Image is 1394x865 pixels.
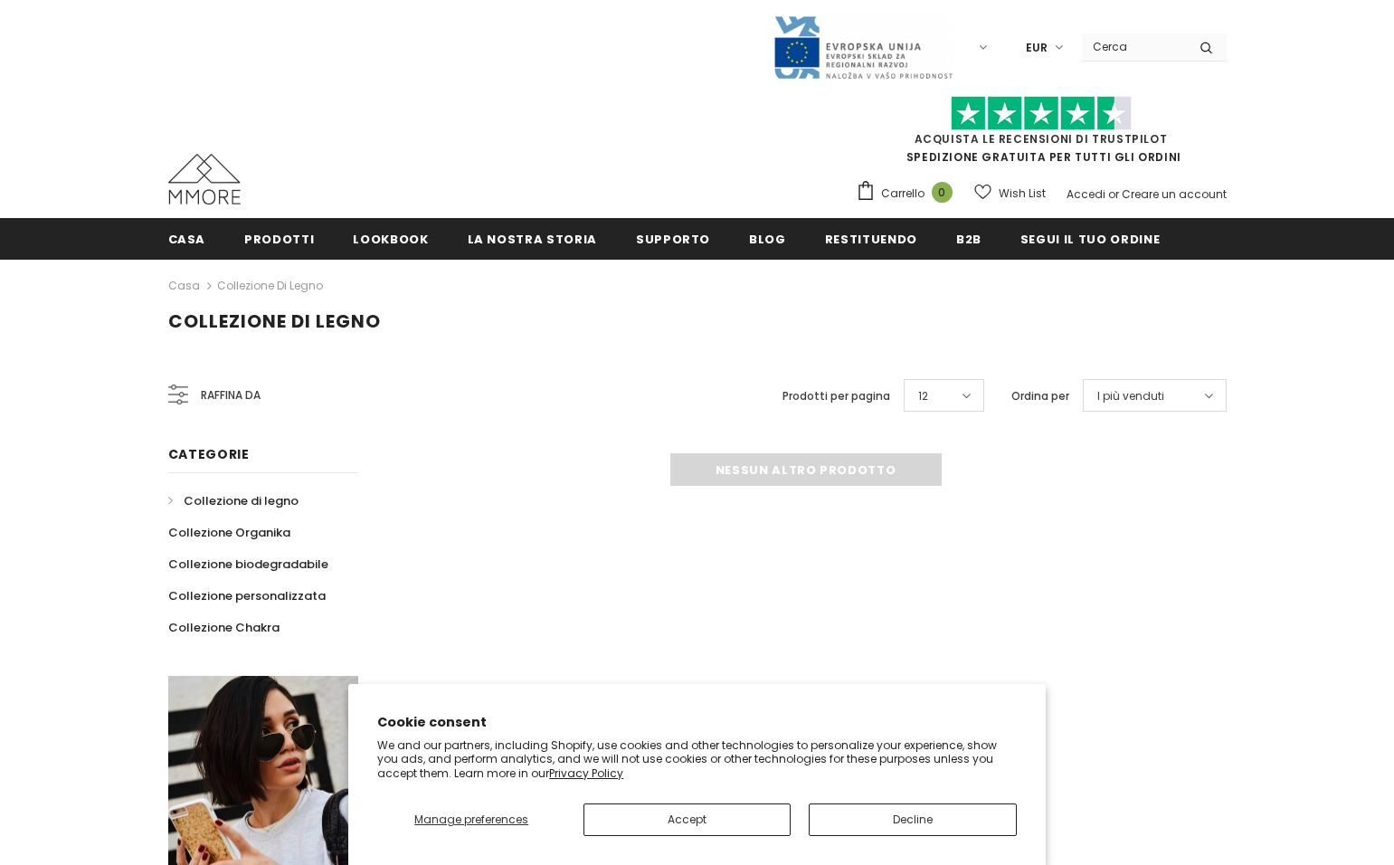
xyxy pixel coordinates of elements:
[782,387,890,405] label: Prodotti per pagina
[168,218,206,259] a: Casa
[168,524,290,541] span: Collezione Organika
[1097,387,1164,405] span: I più venduti
[184,492,299,509] span: Collezione di legno
[414,812,528,827] span: Manage preferences
[168,154,241,204] img: Casi MMORE
[881,185,925,203] span: Carrello
[1082,33,1186,60] input: Search Site
[918,387,928,405] span: 12
[377,803,565,836] button: Manage preferences
[636,231,710,248] span: supporto
[168,556,328,573] span: Collezione biodegradabile
[168,587,326,604] span: Collezione personalizzata
[1026,39,1048,57] span: EUR
[956,231,981,248] span: B2B
[1108,186,1119,202] span: or
[168,517,290,548] a: Collezione Organika
[168,485,299,517] a: Collezione di legno
[915,131,1168,147] a: Acquista le recensioni di TrustPilot
[244,218,314,259] a: Prodotti
[974,177,1046,209] a: Wish List
[377,713,1017,732] h2: Cookie consent
[168,231,206,248] span: Casa
[168,548,328,580] a: Collezione biodegradabile
[583,803,791,836] button: Accept
[856,180,962,207] a: Carrello 0
[1011,387,1069,405] label: Ordina per
[951,96,1132,131] img: Fidati di Pilot Stars
[636,218,710,259] a: supporto
[201,385,261,405] span: Raffina da
[1020,218,1160,259] a: Segui il tuo ordine
[809,803,1016,836] button: Decline
[353,231,428,248] span: Lookbook
[825,218,917,259] a: Restituendo
[749,231,786,248] span: Blog
[856,104,1227,165] span: SPEDIZIONE GRATUITA PER TUTTI GLI ORDINI
[244,231,314,248] span: Prodotti
[999,185,1046,203] span: Wish List
[217,278,323,293] a: Collezione di legno
[1122,186,1227,202] a: Creare un account
[549,765,623,781] a: Privacy Policy
[773,14,953,81] img: Javni Razpis
[468,231,597,248] span: La nostra storia
[825,231,917,248] span: Restituendo
[168,275,200,297] a: Casa
[1020,231,1160,248] span: Segui il tuo ordine
[956,218,981,259] a: B2B
[468,218,597,259] a: La nostra storia
[749,218,786,259] a: Blog
[168,619,280,636] span: Collezione Chakra
[168,445,250,463] span: Categorie
[168,580,326,612] a: Collezione personalizzata
[377,738,1017,781] p: We and our partners, including Shopify, use cookies and other technologies to personalize your ex...
[932,182,953,203] span: 0
[168,612,280,643] a: Collezione Chakra
[1067,186,1105,202] a: Accedi
[773,39,953,54] a: Javni Razpis
[168,309,381,334] span: Collezione di legno
[353,218,428,259] a: Lookbook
